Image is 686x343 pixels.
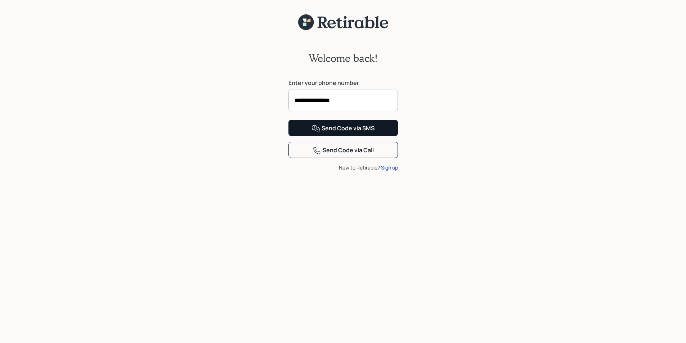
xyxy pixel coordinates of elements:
button: Send Code via SMS [288,120,398,136]
label: Enter your phone number [288,79,398,87]
div: New to Retirable? [288,164,398,171]
h2: Welcome back! [309,52,378,64]
div: Send Code via SMS [311,124,375,133]
div: Send Code via Call [313,146,374,155]
div: Sign up [381,164,398,171]
button: Send Code via Call [288,142,398,158]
